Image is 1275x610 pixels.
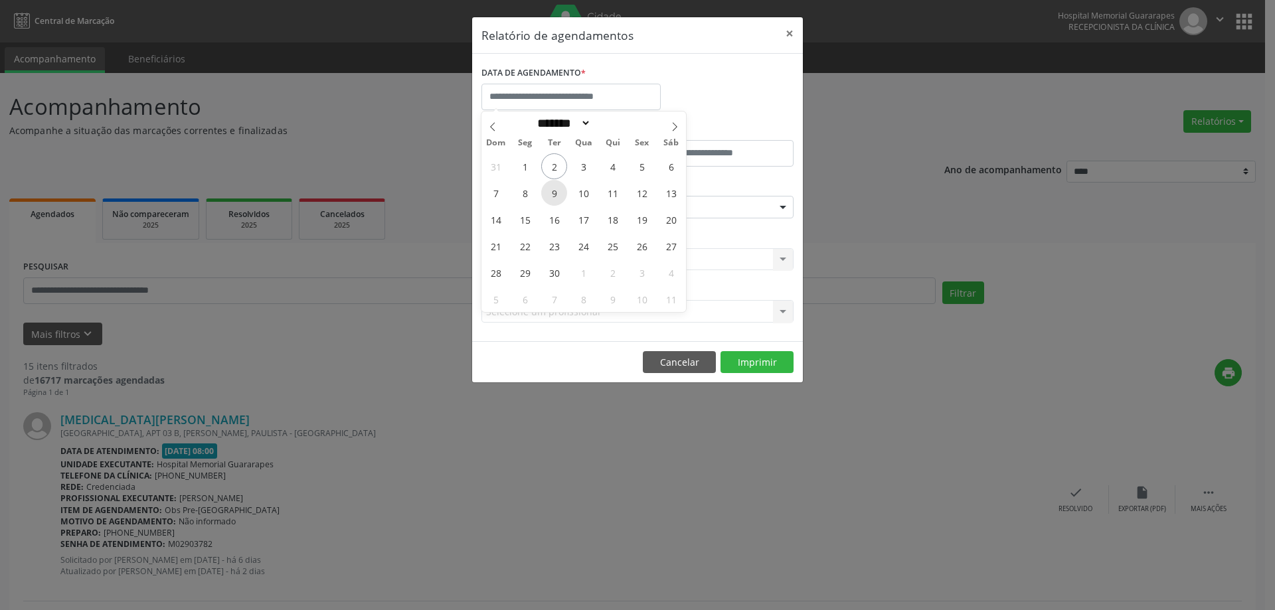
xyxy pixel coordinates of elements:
span: Setembro 23, 2025 [541,233,567,259]
h5: Relatório de agendamentos [481,27,634,44]
span: Setembro 7, 2025 [483,180,509,206]
span: Outubro 6, 2025 [512,286,538,312]
span: Setembro 22, 2025 [512,233,538,259]
span: Setembro 10, 2025 [570,180,596,206]
button: Close [776,17,803,50]
button: Cancelar [643,351,716,374]
span: Sáb [657,139,686,147]
span: Agosto 31, 2025 [483,153,509,179]
span: Dom [481,139,511,147]
span: Setembro 2, 2025 [541,153,567,179]
span: Setembro 11, 2025 [600,180,626,206]
span: Setembro 25, 2025 [600,233,626,259]
span: Qua [569,139,598,147]
span: Outubro 5, 2025 [483,286,509,312]
span: Setembro 15, 2025 [512,206,538,232]
span: Outubro 10, 2025 [629,286,655,312]
span: Setembro 9, 2025 [541,180,567,206]
span: Setembro 20, 2025 [658,206,684,232]
span: Setembro 21, 2025 [483,233,509,259]
span: Sex [628,139,657,147]
span: Setembro 14, 2025 [483,206,509,232]
span: Ter [540,139,569,147]
span: Outubro 1, 2025 [570,260,596,285]
span: Setembro 17, 2025 [570,206,596,232]
span: Setembro 3, 2025 [570,153,596,179]
span: Setembro 19, 2025 [629,206,655,232]
span: Outubro 7, 2025 [541,286,567,312]
span: Setembro 24, 2025 [570,233,596,259]
button: Imprimir [721,351,794,374]
span: Outubro 4, 2025 [658,260,684,285]
span: Setembro 13, 2025 [658,180,684,206]
span: Qui [598,139,628,147]
span: Setembro 8, 2025 [512,180,538,206]
label: DATA DE AGENDAMENTO [481,63,586,84]
label: ATÉ [641,119,794,140]
span: Outubro 3, 2025 [629,260,655,285]
span: Outubro 9, 2025 [600,286,626,312]
select: Month [533,116,591,130]
span: Setembro 6, 2025 [658,153,684,179]
span: Setembro 30, 2025 [541,260,567,285]
span: Setembro 16, 2025 [541,206,567,232]
span: Setembro 29, 2025 [512,260,538,285]
span: Outubro 2, 2025 [600,260,626,285]
span: Setembro 28, 2025 [483,260,509,285]
span: Setembro 1, 2025 [512,153,538,179]
span: Outubro 8, 2025 [570,286,596,312]
span: Setembro 5, 2025 [629,153,655,179]
span: Setembro 12, 2025 [629,180,655,206]
span: Setembro 27, 2025 [658,233,684,259]
input: Year [591,116,635,130]
span: Setembro 18, 2025 [600,206,626,232]
span: Setembro 4, 2025 [600,153,626,179]
span: Setembro 26, 2025 [629,233,655,259]
span: Outubro 11, 2025 [658,286,684,312]
span: Seg [511,139,540,147]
